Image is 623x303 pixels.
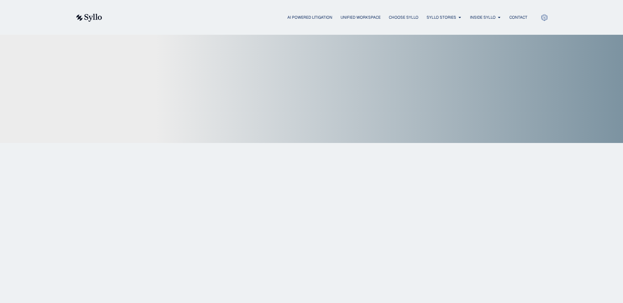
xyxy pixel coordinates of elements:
[470,14,496,20] a: Inside Syllo
[287,14,332,20] a: AI Powered Litigation
[427,14,456,20] a: Syllo Stories
[115,14,527,21] div: Menu Toggle
[115,14,527,21] nav: Menu
[75,14,102,22] img: syllo
[341,14,381,20] a: Unified Workspace
[389,14,418,20] a: Choose Syllo
[509,14,527,20] a: Contact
